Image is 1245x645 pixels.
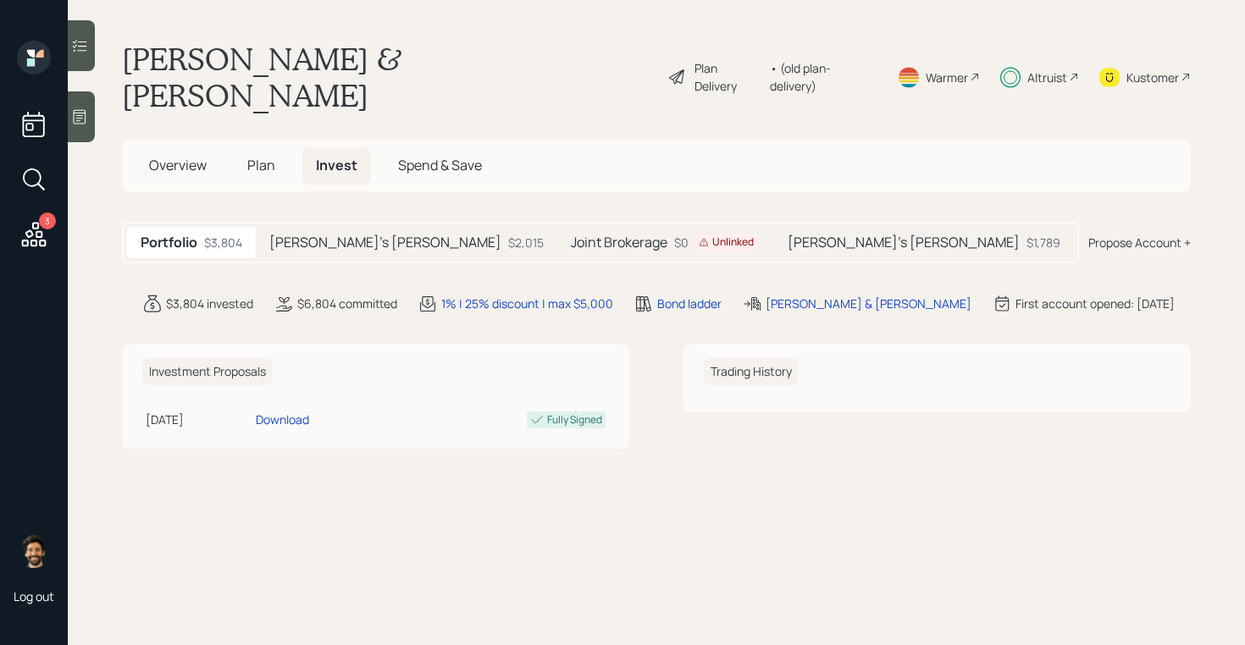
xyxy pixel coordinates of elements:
[256,411,309,428] div: Download
[166,295,253,312] div: $3,804 invested
[926,69,968,86] div: Warmer
[766,295,971,312] div: [PERSON_NAME] & [PERSON_NAME]
[441,295,613,312] div: 1% | 25% discount | max $5,000
[1027,69,1067,86] div: Altruist
[146,411,249,428] div: [DATE]
[508,234,544,251] div: $2,015
[657,295,722,312] div: Bond ladder
[149,156,207,174] span: Overview
[788,234,1020,251] h5: [PERSON_NAME]'s [PERSON_NAME]
[770,59,877,95] div: • (old plan-delivery)
[142,358,273,386] h6: Investment Proposals
[699,235,754,250] div: Unlinked
[1015,295,1175,312] div: First account opened: [DATE]
[247,156,275,174] span: Plan
[269,234,501,251] h5: [PERSON_NAME]'s [PERSON_NAME]
[1026,234,1060,251] div: $1,789
[704,358,799,386] h6: Trading History
[39,212,56,229] div: 3
[316,156,357,174] span: Invest
[398,156,482,174] span: Spend & Save
[141,234,197,251] h5: Portfolio
[571,234,667,251] h5: Joint Brokerage
[17,534,51,568] img: eric-schwartz-headshot.png
[297,295,397,312] div: $6,804 committed
[204,234,242,251] div: $3,804
[1088,234,1191,251] div: Propose Account +
[14,588,54,604] div: Log out
[674,234,761,251] div: $0
[122,41,654,113] h1: [PERSON_NAME] & [PERSON_NAME]
[694,59,761,95] div: Plan Delivery
[1126,69,1179,86] div: Kustomer
[547,412,602,427] div: Fully Signed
